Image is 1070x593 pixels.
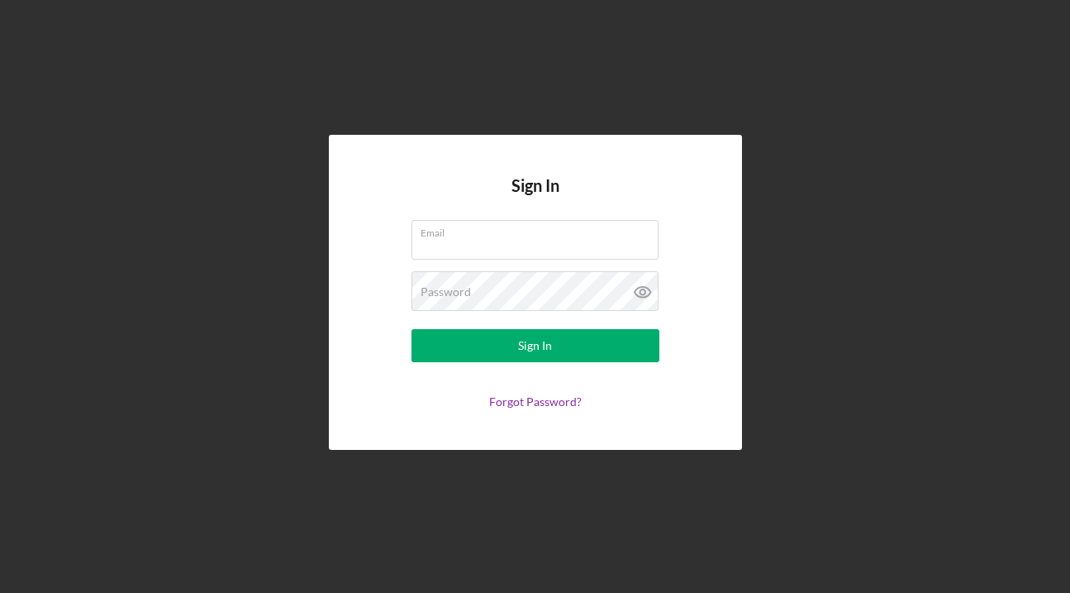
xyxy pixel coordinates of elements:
button: Sign In [411,329,659,362]
label: Password [421,285,471,299]
h4: Sign In [511,176,559,220]
label: Email [421,221,659,239]
div: Sign In [518,329,552,362]
a: Forgot Password? [489,395,582,409]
